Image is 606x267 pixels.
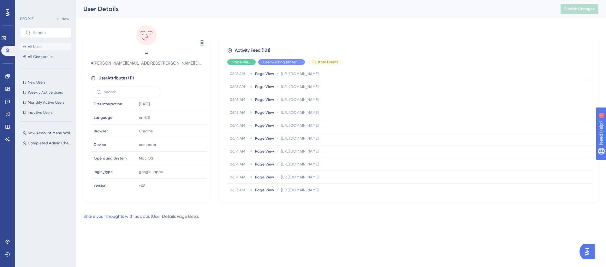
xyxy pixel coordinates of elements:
[561,4,598,14] button: Publish Changes
[28,110,52,115] span: Inactive Users
[255,162,274,167] span: Page View
[276,110,278,115] span: /
[255,97,274,102] span: Page View
[255,175,274,180] span: Page View
[15,2,39,9] span: Need Help?
[54,15,71,23] button: New
[28,44,42,49] span: All Users
[281,84,318,89] span: [URL][DOMAIN_NAME]
[28,90,63,95] span: Weekly Active Users
[230,162,247,167] span: 06.14 AM
[94,102,122,107] span: First Interaction
[276,71,278,76] span: /
[281,97,318,102] span: [URL][DOMAIN_NAME]
[230,110,247,115] span: 06.15 AM
[276,188,278,193] span: /
[44,3,46,8] div: 1
[230,149,247,154] span: 06.14 AM
[94,183,106,188] span: version
[20,53,71,61] button: All Companies
[139,156,153,161] span: Mac OS
[230,71,247,76] span: 06.16 AM
[62,16,69,21] span: New
[276,97,278,102] span: /
[255,110,274,115] span: Page View
[276,123,278,128] span: /
[83,4,545,13] div: User Details
[230,188,247,193] span: 06.13 AM
[139,115,150,120] span: en-US
[20,16,33,21] div: PEOPLE
[255,71,274,76] span: Page View
[94,142,106,147] span: Device
[20,43,71,50] button: All Users
[564,6,595,11] span: Publish Changes
[33,31,66,35] input: Search
[281,71,318,76] span: [URL][DOMAIN_NAME]
[276,162,278,167] span: /
[230,97,247,102] span: 06.15 AM
[139,142,156,147] span: computer
[20,129,75,137] button: Saw Account Menu Walkthrough
[276,149,278,154] span: /
[94,129,108,134] span: Browser
[139,102,150,106] time: [DATE]
[94,115,112,120] span: Language
[104,90,155,94] input: Search
[230,136,247,141] span: 06.14 AM
[579,242,598,261] iframe: UserGuiding AI Assistant Launcher
[281,188,318,193] span: [URL][DOMAIN_NAME]
[276,175,278,180] span: /
[263,60,300,65] span: UserGuiding Material
[281,149,318,154] span: [URL][DOMAIN_NAME]
[139,183,145,188] span: v28
[281,136,318,141] span: [URL][DOMAIN_NAME]
[139,169,163,174] span: google-apps
[230,123,247,128] span: 06.14 AM
[94,169,113,174] span: login_type
[28,131,73,136] span: Saw Account Menu Walkthrough
[255,149,274,154] span: Page View
[20,89,71,96] button: Weekly Active Users
[281,123,318,128] span: [URL][DOMAIN_NAME]
[276,136,278,141] span: /
[28,80,45,85] span: New Users
[83,214,124,219] a: Share your thoughts
[232,60,251,65] span: Page View
[20,139,75,147] button: Completed Admin Checklist
[230,84,247,89] span: 06.16 AM
[139,129,153,134] span: Chrome
[312,60,338,65] span: Custom Events
[235,47,270,54] span: Activity Feed (101)
[281,175,318,180] span: [URL][DOMAIN_NAME]
[94,156,127,161] span: Operating System
[98,74,134,82] span: User Attributes ( 11 )
[20,99,71,106] button: Monthly Active Users
[230,175,247,180] span: 06.14 AM
[276,84,278,89] span: /
[20,109,71,116] button: Inactive Users
[255,136,274,141] span: Page View
[20,78,71,86] button: New Users
[91,59,202,67] span: # [PERSON_NAME][EMAIL_ADDRESS][PERSON_NAME][DOMAIN_NAME]
[28,54,53,59] span: All Companies
[91,48,202,58] span: -
[83,212,199,220] div: with us about User Details Page Beta .
[281,110,318,115] span: [URL][DOMAIN_NAME]
[255,188,274,193] span: Page View
[281,162,318,167] span: [URL][DOMAIN_NAME]
[255,84,274,89] span: Page View
[28,100,64,105] span: Monthly Active Users
[28,141,73,146] span: Completed Admin Checklist
[255,123,274,128] span: Page View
